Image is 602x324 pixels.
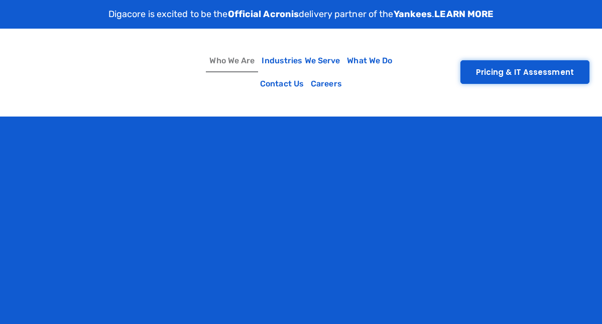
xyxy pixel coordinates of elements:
a: What We Do [343,49,396,72]
a: Who We Are [206,49,258,72]
span: Pricing & IT Assessment [476,68,574,76]
a: LEARN MORE [434,9,494,20]
a: Industries We Serve [258,49,343,72]
p: Digacore is excited to be the delivery partner of the . [108,8,494,21]
img: Digacore Logo [18,34,200,111]
a: Contact Us [257,72,307,95]
strong: Official Acronis [228,9,299,20]
a: Careers [307,72,345,95]
a: Pricing & IT Assessment [460,60,589,84]
strong: Yankees [394,9,432,20]
nav: Menu [205,49,397,95]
